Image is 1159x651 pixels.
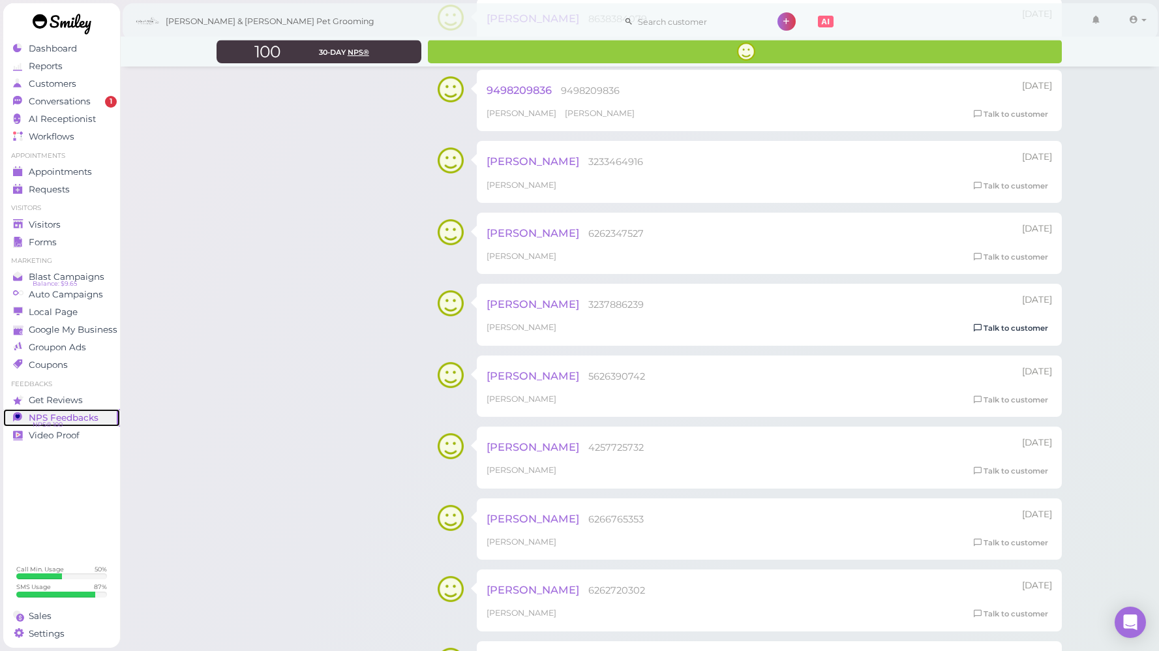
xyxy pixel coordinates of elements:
[254,42,280,61] span: 100
[588,228,644,239] span: 6262347527
[3,256,120,265] li: Marketing
[487,180,556,190] span: [PERSON_NAME]
[3,607,120,625] a: Sales
[94,583,107,591] div: 87 %
[3,204,120,213] li: Visitors
[319,48,346,57] span: 30-day
[1022,151,1052,164] div: 08/21 02:26pm
[29,324,117,335] span: Google My Business
[29,342,86,353] span: Groupon Ads
[95,565,107,573] div: 50 %
[3,93,120,110] a: Conversations 1
[348,48,369,57] span: NPS®
[166,3,374,40] span: [PERSON_NAME] & [PERSON_NAME] Pet Grooming
[3,75,120,93] a: Customers
[3,427,120,444] a: Video Proof
[1022,365,1052,378] div: 08/18 03:44pm
[1022,579,1052,592] div: 08/16 01:41pm
[29,412,98,423] span: NPS Feedbacks
[487,226,579,239] span: [PERSON_NAME]
[3,128,120,145] a: Workflows
[29,237,57,248] span: Forms
[588,371,645,382] span: 5626390742
[29,307,78,318] span: Local Page
[1115,607,1146,638] div: Open Intercom Messenger
[3,110,120,128] a: AI Receptionist
[3,303,120,321] a: Local Page
[487,297,579,310] span: [PERSON_NAME]
[3,216,120,234] a: Visitors
[487,512,579,525] span: [PERSON_NAME]
[588,584,645,596] span: 6262720302
[3,391,120,409] a: Get Reviews
[970,607,1052,621] a: Talk to customer
[3,380,120,389] li: Feedbacks
[970,322,1052,335] a: Talk to customer
[487,537,556,547] span: [PERSON_NAME]
[3,234,120,251] a: Forms
[1022,436,1052,449] div: 08/16 02:39pm
[970,108,1052,121] a: Talk to customer
[970,464,1052,478] a: Talk to customer
[3,356,120,374] a: Coupons
[487,608,556,618] span: [PERSON_NAME]
[487,465,556,475] span: [PERSON_NAME]
[29,114,96,125] span: AI Receptionist
[3,409,120,427] a: NPS Feedbacks NPS® 100
[970,536,1052,550] a: Talk to customer
[16,583,51,591] div: SMS Usage
[487,583,579,596] span: [PERSON_NAME]
[1022,508,1052,521] div: 08/16 02:33pm
[29,289,103,300] span: Auto Campaigns
[29,184,70,195] span: Requests
[588,513,644,525] span: 6266765353
[1022,294,1052,307] div: 08/19 02:01pm
[29,219,61,230] span: Visitors
[588,299,644,310] span: 3237886239
[29,61,63,72] span: Reports
[487,251,556,261] span: [PERSON_NAME]
[3,321,120,339] a: Google My Business
[487,394,556,404] span: [PERSON_NAME]
[487,440,579,453] span: [PERSON_NAME]
[3,625,120,643] a: Settings
[29,166,92,177] span: Appointments
[3,181,120,198] a: Requests
[33,279,77,289] span: Balance: $9.65
[16,565,64,573] div: Call Min. Usage
[487,369,579,382] span: [PERSON_NAME]
[970,179,1052,193] a: Talk to customer
[487,108,558,118] span: [PERSON_NAME]
[1022,222,1052,235] div: 08/19 02:13pm
[565,108,635,118] span: [PERSON_NAME]
[561,85,620,97] span: 9498209836
[3,57,120,75] a: Reports
[487,83,552,97] span: 9498209836
[29,78,76,89] span: Customers
[29,271,104,282] span: Blast Campaigns
[33,419,63,430] span: NPS® 100
[105,96,117,108] span: 1
[29,96,91,107] span: Conversations
[29,430,80,441] span: Video Proof
[3,286,120,303] a: Auto Campaigns
[1022,80,1052,93] div: 08/21 05:24pm
[29,131,74,142] span: Workflows
[970,393,1052,407] a: Talk to customer
[633,11,760,32] input: Search customer
[3,339,120,356] a: Groupon Ads
[29,611,52,622] span: Sales
[29,43,77,54] span: Dashboard
[29,395,83,406] span: Get Reviews
[3,151,120,160] li: Appointments
[588,156,643,168] span: 3233464916
[487,322,556,332] span: [PERSON_NAME]
[3,268,120,286] a: Blast Campaigns Balance: $9.65
[3,40,120,57] a: Dashboard
[487,155,579,168] span: [PERSON_NAME]
[970,250,1052,264] a: Talk to customer
[29,628,65,639] span: Settings
[588,442,644,453] span: 4257725732
[3,163,120,181] a: Appointments
[29,359,68,371] span: Coupons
